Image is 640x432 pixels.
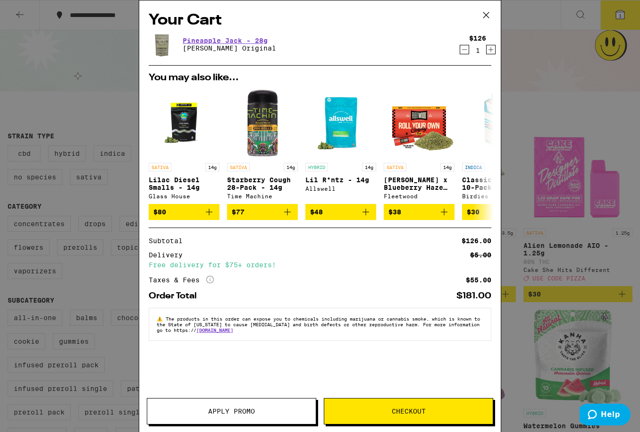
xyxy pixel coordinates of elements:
button: Add to bag [384,204,455,220]
p: INDICA [462,163,485,171]
a: Open page for Lil R*ntz - 14g from Allswell [305,87,376,204]
span: $77 [232,208,244,216]
h2: Your Cart [149,10,491,31]
div: Free delivery for $75+ orders! [149,262,491,268]
div: Fleetwood [384,193,455,199]
img: Henry's Original - Pineapple Jack - 28g [149,31,175,58]
span: $80 [153,208,166,216]
button: Add to bag [227,204,298,220]
p: Lilac Diesel Smalls - 14g [149,176,219,191]
button: Checkout [324,398,493,424]
button: Add to bag [462,204,533,220]
p: [PERSON_NAME] Original [183,44,276,52]
span: $30 [467,208,480,216]
div: Subtotal [149,237,189,244]
div: $5.00 [470,252,491,258]
div: $126 [469,34,486,42]
h2: You may also like... [149,73,491,83]
button: Add to bag [149,204,219,220]
img: Birdies - Classic Indica 10-Pack - 7g [462,87,533,158]
p: Starberry Cough 28-Pack - 14g [227,176,298,191]
img: Allswell - Lil R*ntz - 14g [305,87,376,158]
a: Open page for Starberry Cough 28-Pack - 14g from Time Machine [227,87,298,204]
img: Glass House - Lilac Diesel Smalls - 14g [149,87,219,158]
span: Checkout [392,408,426,415]
p: SATIVA [149,163,171,171]
a: Pineapple Jack - 28g [183,37,276,44]
p: SATIVA [384,163,406,171]
p: Lil R*ntz - 14g [305,176,376,184]
div: Taxes & Fees [149,276,214,284]
div: $55.00 [466,277,491,283]
button: Add to bag [305,204,376,220]
span: $48 [310,208,323,216]
div: Time Machine [227,193,298,199]
div: 1 [469,47,486,54]
span: ⚠️ [157,316,166,322]
button: Apply Promo [147,398,316,424]
div: Birdies [462,193,533,199]
div: $181.00 [456,292,491,300]
a: Open page for Classic Indica 10-Pack - 7g from Birdies [462,87,533,204]
div: Allswell [305,186,376,192]
iframe: Opens a widget where you can find more information [580,404,631,427]
p: 14g [284,163,298,171]
span: $38 [388,208,401,216]
div: Order Total [149,292,203,300]
p: 14g [205,163,219,171]
div: Glass House [149,193,219,199]
div: $126.00 [462,237,491,244]
div: Delivery [149,252,189,258]
span: Apply Promo [208,408,255,415]
p: HYBRID [305,163,328,171]
button: Decrement [460,45,469,54]
p: Classic Indica 10-Pack - 7g [462,176,533,191]
a: Open page for Lilac Diesel Smalls - 14g from Glass House [149,87,219,204]
p: 14g [440,163,455,171]
p: SATIVA [227,163,250,171]
img: Fleetwood - Jack Herer x Blueberry Haze Pre-Ground - 14g [384,87,455,158]
p: [PERSON_NAME] x Blueberry Haze Pre-Ground - 14g [384,176,455,191]
a: Open page for Jack Herer x Blueberry Haze Pre-Ground - 14g from Fleetwood [384,87,455,204]
img: Time Machine - Starberry Cough 28-Pack - 14g [227,87,298,158]
span: The products in this order can expose you to chemicals including marijuana or cannabis smoke, whi... [157,316,480,333]
a: [DOMAIN_NAME] [196,327,233,333]
p: 14g [362,163,376,171]
button: Increment [486,45,496,54]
